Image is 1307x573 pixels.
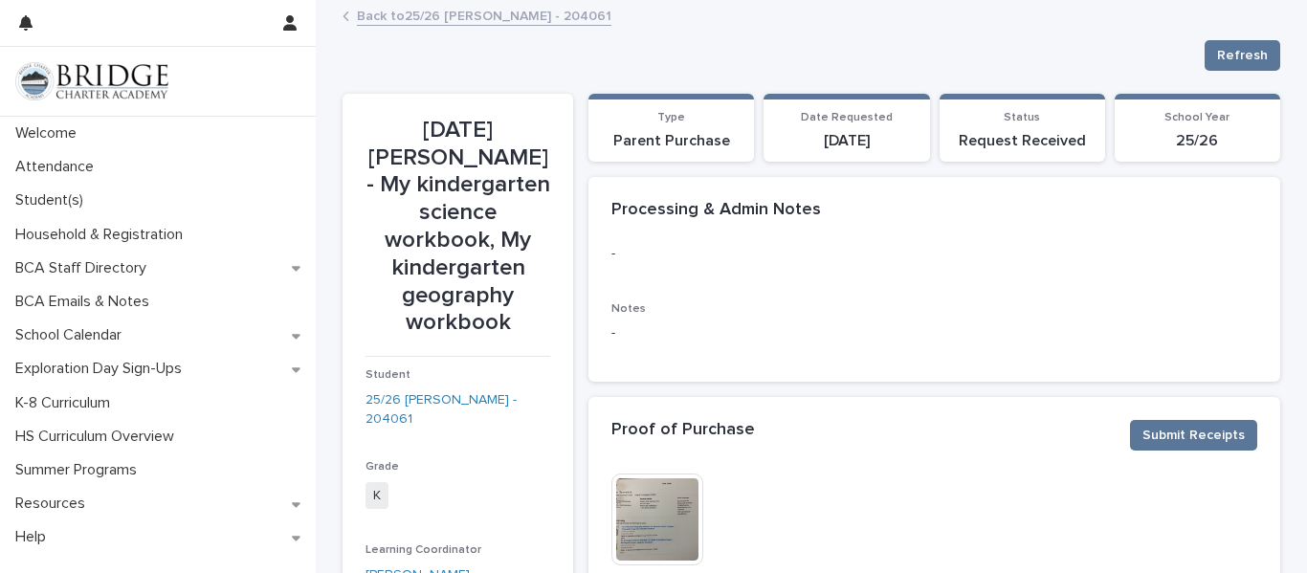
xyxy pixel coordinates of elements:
[8,360,197,378] p: Exploration Day Sign-Ups
[8,124,92,143] p: Welcome
[8,326,137,344] p: School Calendar
[8,428,189,446] p: HS Curriculum Overview
[801,112,893,123] span: Date Requested
[611,420,755,441] h2: Proof of Purchase
[775,132,918,150] p: [DATE]
[1164,112,1229,123] span: School Year
[366,369,410,381] span: Student
[611,244,1257,264] p: -
[8,394,125,412] p: K-8 Curriculum
[8,226,198,244] p: Household & Registration
[366,390,550,430] a: 25/26 [PERSON_NAME] - 204061
[611,323,1257,343] p: -
[8,461,152,479] p: Summer Programs
[8,528,61,546] p: Help
[1126,132,1269,150] p: 25/26
[8,293,165,311] p: BCA Emails & Notes
[611,200,821,221] h2: Processing & Admin Notes
[1142,426,1245,445] span: Submit Receipts
[15,62,168,100] img: V1C1m3IdTEidaUdm9Hs0
[600,132,742,150] p: Parent Purchase
[611,303,646,315] span: Notes
[951,132,1094,150] p: Request Received
[8,191,99,209] p: Student(s)
[357,4,611,26] a: Back to25/26 [PERSON_NAME] - 204061
[1004,112,1040,123] span: Status
[366,117,550,337] p: [DATE] [PERSON_NAME] - My kindergarten science workbook, My kindergarten geography workbook
[8,259,162,277] p: BCA Staff Directory
[366,461,399,473] span: Grade
[1217,46,1268,65] span: Refresh
[366,544,481,556] span: Learning Coordinator
[366,482,388,510] span: K
[8,158,109,176] p: Attendance
[1205,40,1280,71] button: Refresh
[657,112,685,123] span: Type
[1130,420,1257,451] button: Submit Receipts
[8,495,100,513] p: Resources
